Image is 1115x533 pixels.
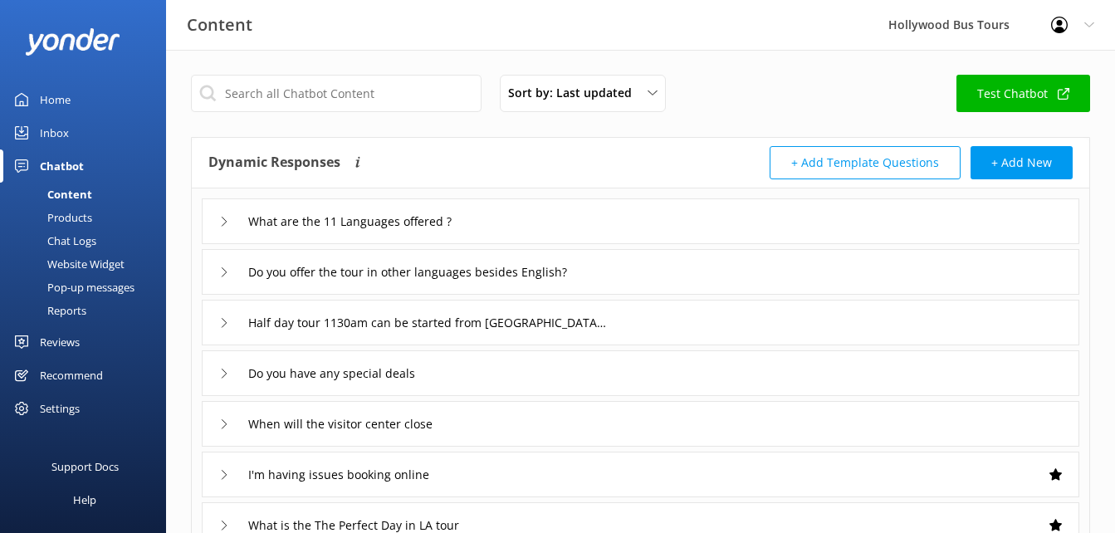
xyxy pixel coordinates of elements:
[51,450,119,483] div: Support Docs
[10,183,92,206] div: Content
[40,392,80,425] div: Settings
[73,483,96,516] div: Help
[40,83,71,116] div: Home
[40,325,80,359] div: Reviews
[208,146,340,179] h4: Dynamic Responses
[40,149,84,183] div: Chatbot
[10,252,125,276] div: Website Widget
[10,299,166,322] a: Reports
[508,84,642,102] span: Sort by: Last updated
[25,28,120,56] img: yonder-white-logo.png
[10,252,166,276] a: Website Widget
[10,276,134,299] div: Pop-up messages
[956,75,1090,112] a: Test Chatbot
[770,146,961,179] button: + Add Template Questions
[10,206,166,229] a: Products
[10,229,96,252] div: Chat Logs
[10,183,166,206] a: Content
[10,299,86,322] div: Reports
[187,12,252,38] h3: Content
[10,206,92,229] div: Products
[40,359,103,392] div: Recommend
[191,75,482,112] input: Search all Chatbot Content
[971,146,1073,179] button: + Add New
[40,116,69,149] div: Inbox
[10,276,166,299] a: Pop-up messages
[10,229,166,252] a: Chat Logs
